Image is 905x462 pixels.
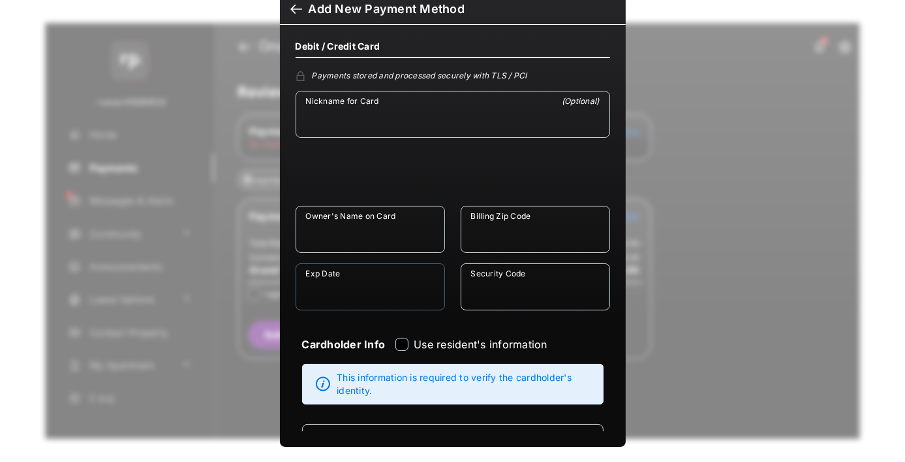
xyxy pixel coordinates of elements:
strong: Cardholder Info [302,338,386,374]
span: This information is required to verify the cardholder's identity. [337,371,596,397]
label: Use resident's information [414,338,547,351]
div: Add New Payment Method [309,2,465,16]
div: Payments stored and processed securely with TLS / PCI [296,69,610,80]
iframe: Credit card field [296,148,610,206]
h4: Debit / Credit Card [296,41,380,52]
